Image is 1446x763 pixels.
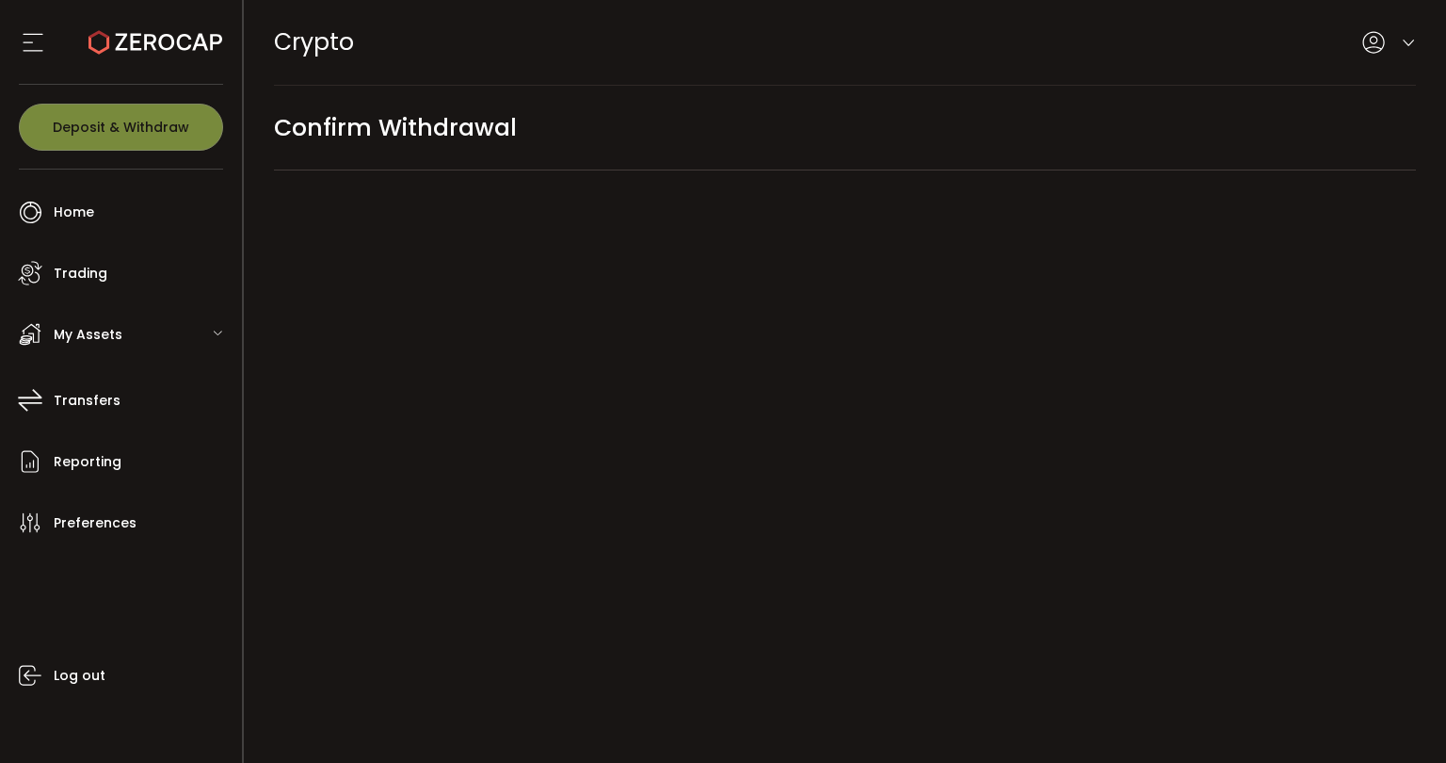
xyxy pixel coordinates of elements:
[19,104,223,151] button: Deposit & Withdraw
[54,448,121,476] span: Reporting
[53,121,189,134] span: Deposit & Withdraw
[54,321,122,349] span: My Assets
[54,199,94,226] span: Home
[54,510,137,537] span: Preferences
[54,662,105,690] span: Log out
[54,387,120,414] span: Transfers
[54,260,107,287] span: Trading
